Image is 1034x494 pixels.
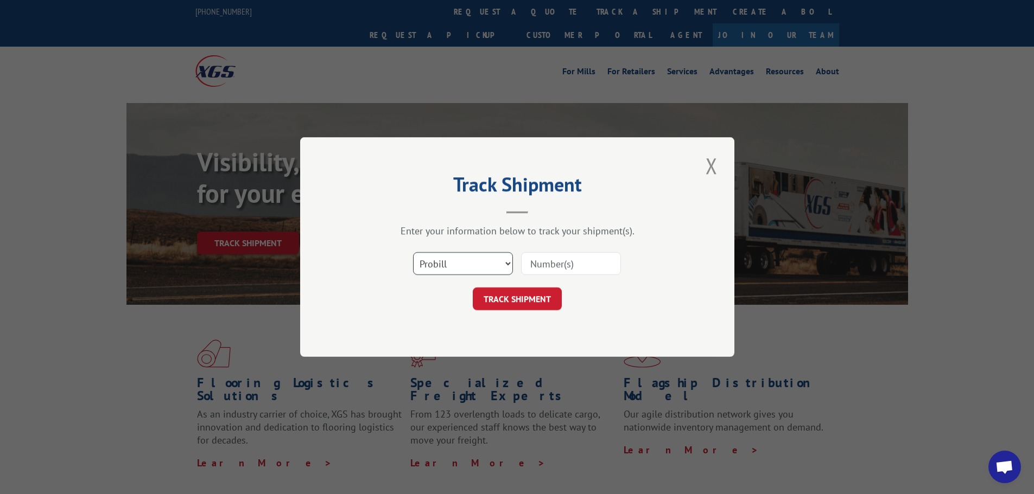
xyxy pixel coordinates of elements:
div: Enter your information below to track your shipment(s). [354,224,680,237]
a: Open chat [988,451,1021,483]
button: Close modal [702,151,721,181]
input: Number(s) [521,252,621,275]
h2: Track Shipment [354,177,680,197]
button: TRACK SHIPMENT [473,287,562,310]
